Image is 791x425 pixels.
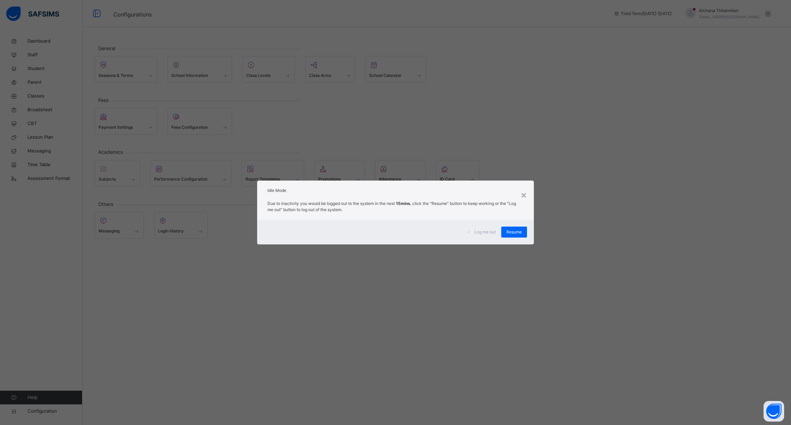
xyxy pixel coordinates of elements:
strong: 15mins [396,201,410,206]
button: Open asap [764,401,784,422]
p: Due to inactivity you would be logged out to the system in the next , click the "Resume" button t... [267,200,524,213]
span: Resume [506,229,522,235]
h2: Idle Mode [267,187,524,194]
div: × [520,187,527,202]
span: Log me out [474,229,496,235]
